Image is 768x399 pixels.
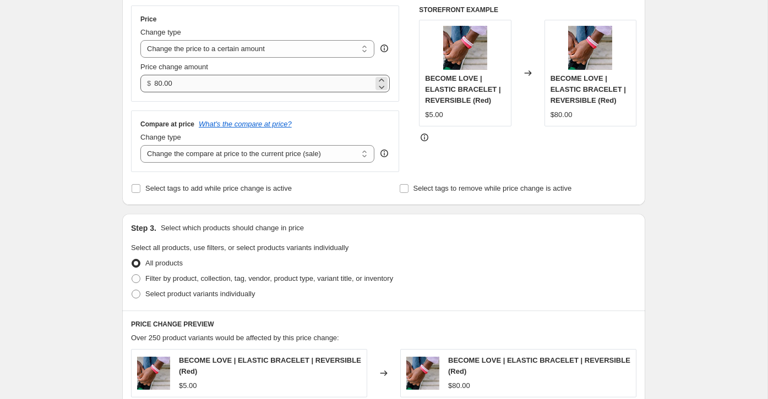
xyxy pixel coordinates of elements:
[413,184,572,192] span: Select tags to remove while price change is active
[448,356,630,375] span: BECOME LOVE | ELASTIC BRACELET | REVERSIBLE (Red)
[425,74,500,104] span: BECOME LOVE | ELASTIC BRACELET | REVERSIBLE (Red)
[551,109,573,120] div: $80.00
[379,43,390,54] div: help
[131,243,348,252] span: Select all products, use filters, or select products variants individually
[140,133,181,141] span: Change type
[140,28,181,36] span: Change type
[147,79,151,87] span: $
[145,259,183,267] span: All products
[131,320,636,329] h6: PRICE CHANGE PREVIEW
[179,356,361,375] span: BECOME LOVE | ELASTIC BRACELET | REVERSIBLE (Red)
[131,334,339,342] span: Over 250 product variants would be affected by this price change:
[443,26,487,70] img: IMG_8162_80x.jpg
[140,120,194,129] h3: Compare at price
[137,357,170,390] img: IMG_8162_80x.jpg
[145,290,255,298] span: Select product variants individually
[145,184,292,192] span: Select tags to add while price change is active
[448,380,470,391] div: $80.00
[406,357,439,390] img: IMG_8162_80x.jpg
[425,109,443,120] div: $5.00
[179,380,197,391] div: $5.00
[379,148,390,159] div: help
[140,63,208,71] span: Price change amount
[551,74,626,104] span: BECOME LOVE | ELASTIC BRACELET | REVERSIBLE (Red)
[140,15,156,24] h3: Price
[199,120,292,128] button: What's the compare at price?
[131,223,156,234] h2: Step 3.
[419,5,636,14] h6: STOREFRONT EXAMPLE
[161,223,304,234] p: Select which products should change in price
[154,75,373,92] input: 80.00
[145,274,393,282] span: Filter by product, collection, tag, vendor, product type, variant title, or inventory
[568,26,612,70] img: IMG_8162_80x.jpg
